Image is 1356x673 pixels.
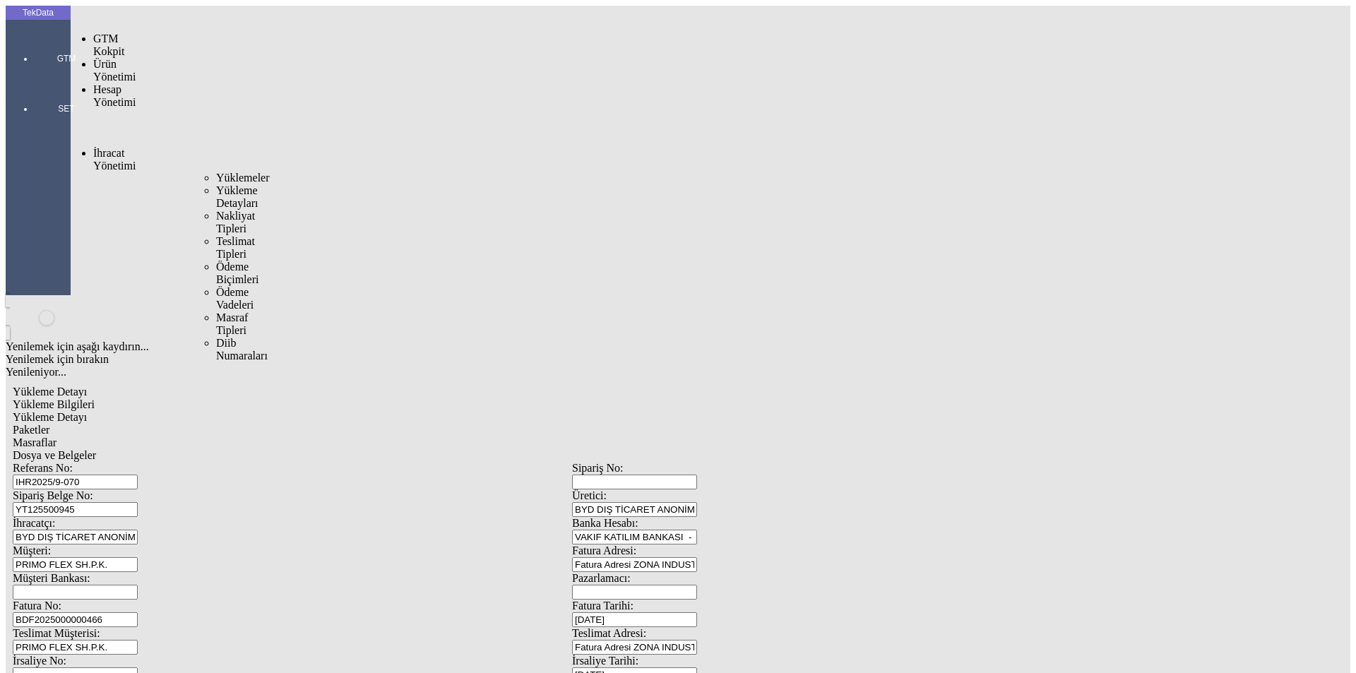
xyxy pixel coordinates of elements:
span: Yükleme Detayları [216,184,258,209]
span: Yükleme Detayı [13,411,87,423]
span: Pazarlamacı: [572,572,631,584]
span: Paketler [13,424,49,436]
span: Ödeme Vadeleri [216,286,254,311]
div: Yenilemek için bırakın [6,353,1138,366]
span: Yükleme Detayı [13,386,87,398]
span: İrsaliye Tarihi: [572,655,638,667]
span: Fatura Tarihi: [572,600,634,612]
span: Sipariş No: [572,462,623,474]
span: İhracat Yönetimi [93,147,136,172]
span: Fatura Adresi: [572,544,636,556]
span: Diib Numaraları [216,337,268,362]
span: Teslimat Adresi: [572,627,646,639]
span: Hesap Yönetimi [93,83,136,108]
span: Banka Hesabı: [572,517,638,529]
span: Yükleme Bilgileri [13,398,95,410]
span: GTM Kokpit [93,32,124,57]
span: Müşteri: [13,544,51,556]
span: Referans No: [13,462,73,474]
span: Müşteri Bankası: [13,572,90,584]
span: Üretici: [572,489,607,501]
span: SET [45,103,88,114]
span: Yüklemeler [216,172,270,184]
span: İhracatçı: [13,517,55,529]
span: Sipariş Belge No: [13,489,93,501]
span: İrsaliye No: [13,655,66,667]
span: Dosya ve Belgeler [13,449,96,461]
div: Yenileniyor... [6,366,1138,379]
span: Ödeme Biçimleri [216,261,258,285]
span: Masraflar [13,436,56,448]
div: TekData [6,7,71,18]
span: Teslimat Müşterisi: [13,627,100,639]
div: Yenilemek için aşağı kaydırın... [6,340,1138,353]
span: Teslimat Tipleri [216,235,255,260]
span: Ürün Yönetimi [93,58,136,83]
span: Fatura No: [13,600,61,612]
span: Masraf Tipleri [216,311,248,336]
span: Nakliyat Tipleri [216,210,255,234]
